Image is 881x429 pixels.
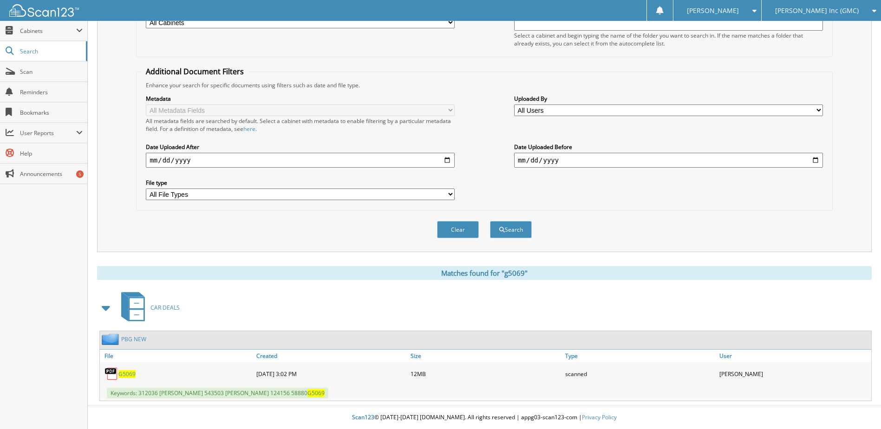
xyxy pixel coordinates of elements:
img: scan123-logo-white.svg [9,4,79,17]
img: PDF.png [104,367,118,381]
span: Keywords: 312036 [PERSON_NAME] 543503 [PERSON_NAME] 124156 58880 [107,388,328,398]
span: Help [20,149,83,157]
a: Created [254,350,408,362]
span: CAR DEALS [150,304,180,312]
button: Search [490,221,532,238]
div: Matches found for "g5069" [97,266,872,280]
div: [DATE] 3:02 PM [254,364,408,383]
label: Date Uploaded Before [514,143,823,151]
a: G5069 [118,370,136,378]
span: Bookmarks [20,109,83,117]
div: [PERSON_NAME] [717,364,871,383]
label: Date Uploaded After [146,143,455,151]
a: Type [563,350,717,362]
a: CAR DEALS [116,289,180,326]
a: PBG NEW [121,335,146,343]
span: Scan123 [352,413,374,421]
span: Announcements [20,170,83,178]
span: Reminders [20,88,83,96]
div: All metadata fields are searched by default. Select a cabinet with metadata to enable filtering b... [146,117,455,133]
div: scanned [563,364,717,383]
div: Select a cabinet and begin typing the name of the folder you want to search in. If the name match... [514,32,823,47]
span: [PERSON_NAME] [687,8,739,13]
div: © [DATE]-[DATE] [DOMAIN_NAME]. All rights reserved | appg03-scan123-com | [88,406,881,429]
div: 12MB [408,364,562,383]
label: File type [146,179,455,187]
a: User [717,350,871,362]
span: [PERSON_NAME] Inc (GMC) [775,8,859,13]
input: start [146,153,455,168]
span: Search [20,47,81,55]
a: Size [408,350,562,362]
button: Clear [437,221,479,238]
img: folder2.png [102,333,121,345]
label: Metadata [146,95,455,103]
span: Cabinets [20,27,76,35]
legend: Additional Document Filters [141,66,248,77]
a: File [100,350,254,362]
span: Scan [20,68,83,76]
a: here [243,125,255,133]
label: Uploaded By [514,95,823,103]
input: end [514,153,823,168]
div: Enhance your search for specific documents using filters such as date and file type. [141,81,827,89]
iframe: Chat Widget [835,384,881,429]
span: User Reports [20,129,76,137]
a: Privacy Policy [582,413,617,421]
div: 5 [76,170,84,178]
span: G5069 [307,389,325,397]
